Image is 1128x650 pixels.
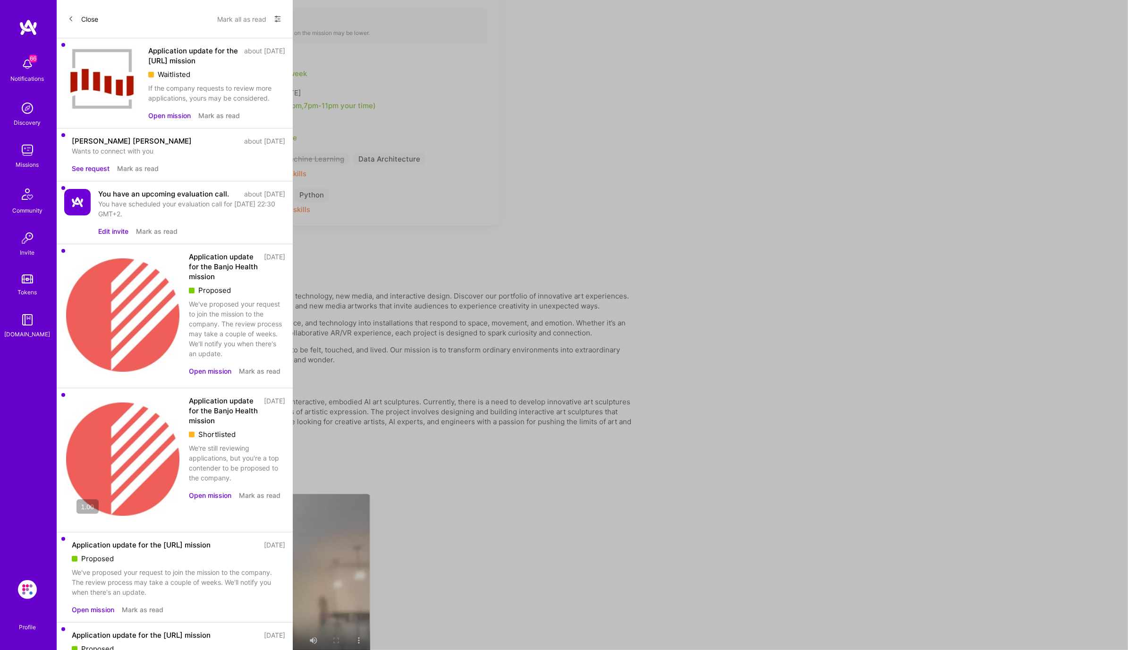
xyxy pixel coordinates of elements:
[22,274,33,283] img: tokens
[189,366,231,376] button: Open mission
[189,443,285,483] div: We're still reviewing applications, but you're a top contender to be proposed to the company.
[244,46,285,66] div: about [DATE]
[198,111,240,120] button: Mark as read
[148,69,285,79] div: Waitlisted
[64,396,181,524] img: Company Logo
[16,580,39,599] a: Evinced: AI-Agents Accessibility Solution
[16,183,39,205] img: Community
[244,189,285,199] div: about [DATE]
[122,605,163,615] button: Mark as read
[72,630,211,640] div: Application update for the [URL] mission
[72,136,192,146] div: [PERSON_NAME] [PERSON_NAME]
[64,189,91,215] img: Company Logo
[239,490,280,500] button: Mark as read
[14,118,41,128] div: Discovery
[189,252,258,282] div: Application update for the Banjo Health mission
[18,99,37,118] img: discovery
[189,490,231,500] button: Open mission
[98,226,128,236] button: Edit invite
[18,287,37,297] div: Tokens
[239,366,280,376] button: Mark as read
[189,299,285,359] div: We've proposed your request to join the mission to the company. The review process may take a cou...
[29,55,37,62] span: 66
[148,46,238,66] div: Application update for the [URL] mission
[264,252,285,282] div: [DATE]
[72,163,110,173] button: See request
[19,19,38,36] img: logo
[68,11,98,26] button: Close
[16,612,39,631] a: Profile
[189,285,285,295] div: Proposed
[264,396,285,426] div: [DATE]
[72,567,285,597] div: We've proposed your request to join the mission to the company. The review process may take a cou...
[136,226,178,236] button: Mark as read
[98,199,285,219] div: You have scheduled your evaluation call for [DATE] 22:30 GMT+2.
[189,429,285,439] div: Shortlisted
[148,83,285,103] div: If the company requests to review more applications, yours may be considered.
[148,111,191,120] button: Open mission
[12,205,42,215] div: Community
[18,141,37,160] img: teamwork
[11,74,44,84] div: Notifications
[244,136,285,146] div: about [DATE]
[64,46,141,113] img: Company Logo
[5,329,51,339] div: [DOMAIN_NAME]
[18,229,37,248] img: Invite
[189,396,258,426] div: Application update for the Banjo Health mission
[72,605,114,615] button: Open mission
[217,11,266,26] button: Mark all as read
[72,146,285,156] div: Wants to connect with you
[72,540,211,550] div: Application update for the [URL] mission
[16,160,39,170] div: Missions
[264,540,285,550] div: [DATE]
[98,189,229,199] div: You have an upcoming evaluation call.
[19,622,36,631] div: Profile
[72,554,285,564] div: Proposed
[18,55,37,74] img: bell
[264,630,285,640] div: [DATE]
[18,310,37,329] img: guide book
[20,248,35,257] div: Invite
[117,163,159,173] button: Mark as read
[18,580,37,599] img: Evinced: AI-Agents Accessibility Solution
[64,252,181,380] img: Company Logo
